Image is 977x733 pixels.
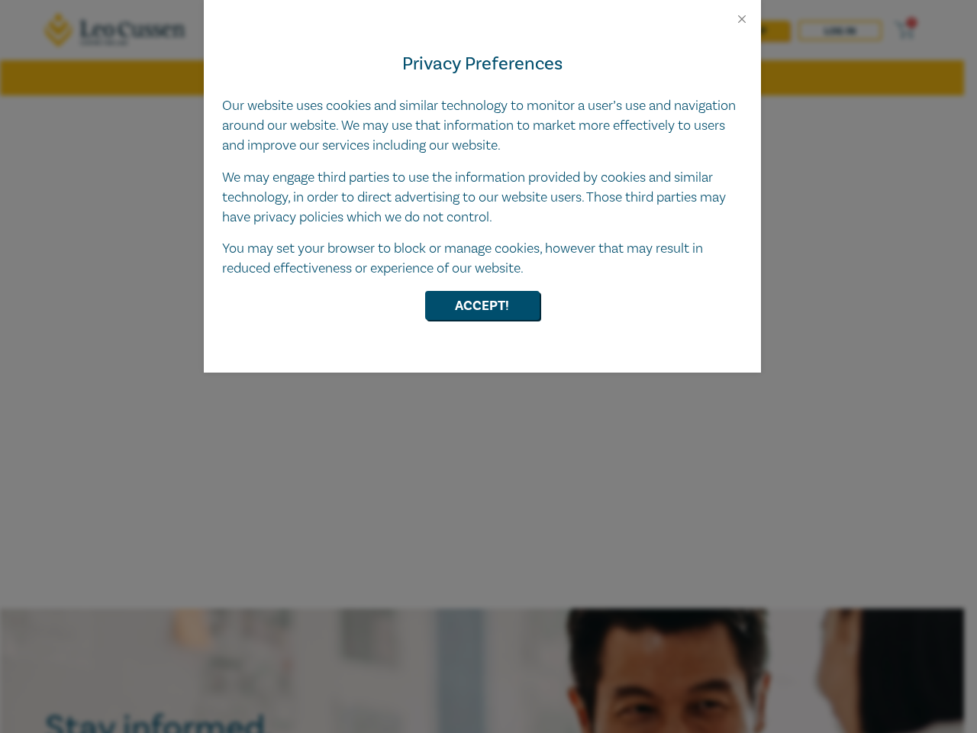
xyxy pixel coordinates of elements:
p: Our website uses cookies and similar technology to monitor a user’s use and navigation around our... [222,96,743,156]
p: We may engage third parties to use the information provided by cookies and similar technology, in... [222,168,743,228]
button: Close [735,12,749,26]
button: Accept! [425,291,540,320]
p: You may set your browser to block or manage cookies, however that may result in reduced effective... [222,239,743,279]
h4: Privacy Preferences [222,50,743,78]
